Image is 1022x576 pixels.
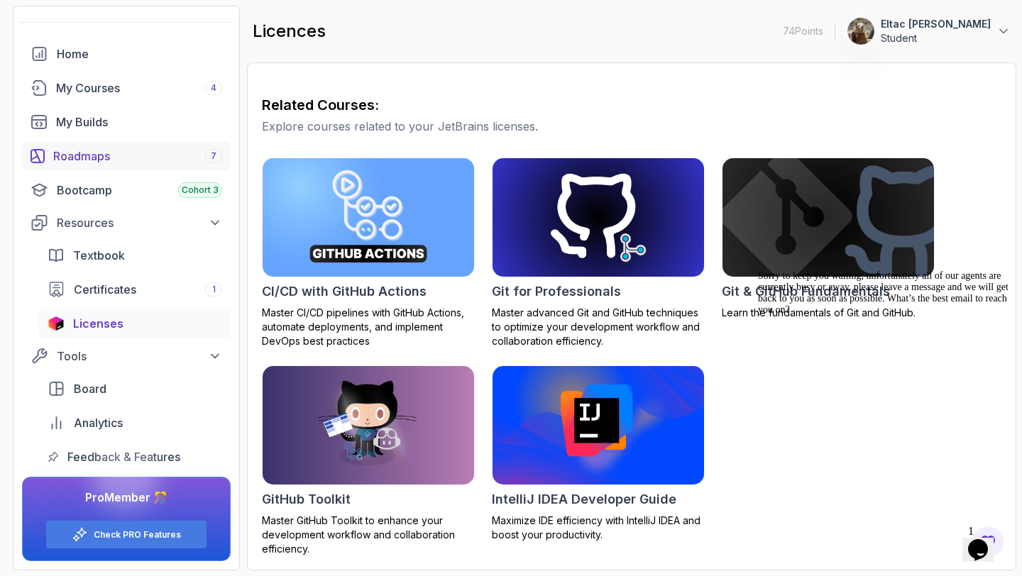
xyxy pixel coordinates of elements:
[262,282,427,301] h2: CI/CD with GitHub Actions
[57,214,222,231] div: Resources
[493,366,704,484] img: IntelliJ IDEA Developer Guide card
[262,514,475,556] p: Master GitHub Toolkit to enhance your development workflow and collaboration efficiency.
[262,95,1001,115] h3: Related Courses:
[39,275,231,304] a: certificates
[492,282,621,301] h2: Git for Professionals
[22,108,231,136] a: builds
[847,18,874,45] img: user profile image
[783,24,823,38] p: 74 Points
[57,45,222,62] div: Home
[74,414,123,431] span: Analytics
[6,6,261,51] div: Sorry to keep you waiting, unfortunately all of our agents are currently busy or away, please lea...
[6,6,256,50] span: Sorry to keep you waiting, unfortunately all of our agents are currently busy or away, please lea...
[74,281,136,298] span: Certificates
[881,31,991,45] p: Student
[22,343,231,369] button: Tools
[39,375,231,403] a: board
[492,306,705,348] p: Master advanced Git and GitHub techniques to optimize your development workflow and collaboration...
[57,348,222,365] div: Tools
[67,448,180,465] span: Feedback & Features
[39,409,231,437] a: analytics
[57,182,222,199] div: Bootcamp
[39,443,231,471] a: feedback
[722,157,935,320] a: Git & GitHub Fundamentals cardGit & GitHub FundamentalsLearn the fundamentals of Git and GitHub.
[94,529,181,541] a: Check PRO Features
[39,241,231,270] a: textbook
[22,210,231,236] button: Resources
[263,366,474,484] img: GitHub Toolkit card
[74,380,106,397] span: Board
[182,184,219,196] span: Cohort 3
[53,148,222,165] div: Roadmaps
[262,306,475,348] p: Master CI/CD pipelines with GitHub Actions, automate deployments, and implement DevOps best pract...
[492,365,705,542] a: IntelliJ IDEA Developer Guide cardIntelliJ IDEA Developer GuideMaximize IDE efficiency with Intel...
[492,157,705,348] a: Git for Professionals cardGit for ProfessionalsMaster advanced Git and GitHub techniques to optim...
[22,142,231,170] a: roadmaps
[48,316,65,331] img: jetbrains icon
[56,79,222,96] div: My Courses
[962,519,1008,562] iframe: chat widget
[752,265,1008,512] iframe: chat widget
[262,365,475,556] a: GitHub Toolkit cardGitHub ToolkitMaster GitHub Toolkit to enhance your development workflow and c...
[211,82,216,94] span: 4
[881,17,991,31] p: Eltac [PERSON_NAME]
[211,150,216,162] span: 7
[39,309,231,338] a: licenses
[722,158,934,277] img: Git & GitHub Fundamentals card
[262,118,1001,135] p: Explore courses related to your JetBrains licenses.
[262,157,475,348] a: CI/CD with GitHub Actions cardCI/CD with GitHub ActionsMaster CI/CD pipelines with GitHub Actions...
[212,284,216,295] span: 1
[45,520,207,549] button: Check PRO Features
[262,489,351,509] h2: GitHub Toolkit
[22,176,231,204] a: bootcamp
[253,20,326,43] h2: licences
[56,113,222,131] div: My Builds
[722,282,890,301] h2: Git & GitHub Fundamentals
[22,74,231,102] a: courses
[722,306,935,320] p: Learn the fundamentals of Git and GitHub.
[22,40,231,68] a: home
[493,158,704,277] img: Git for Professionals card
[847,17,1011,45] button: user profile imageEltac [PERSON_NAME]Student
[73,247,125,264] span: Textbook
[492,489,676,509] h2: IntelliJ IDEA Developer Guide
[73,315,123,332] span: Licenses
[492,514,705,542] p: Maximize IDE efficiency with IntelliJ IDEA and boost your productivity.
[263,158,474,277] img: CI/CD with GitHub Actions card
